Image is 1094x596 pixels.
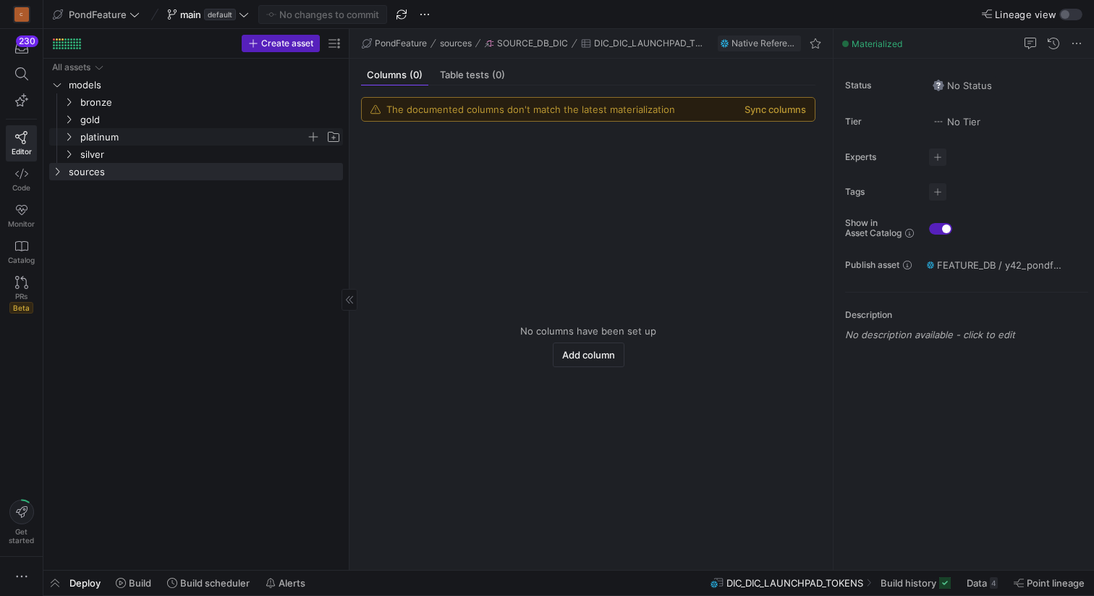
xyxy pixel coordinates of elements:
[6,161,37,198] a: Code
[1027,577,1085,589] span: Point lineage
[279,577,305,589] span: Alerts
[14,7,29,22] div: C
[80,146,341,163] span: silver
[732,38,798,49] span: Native Reference
[937,259,1064,271] span: FEATURE_DB / y42_pondfeature_main / SOURCE__SOURCE_DB_DIC__DIC_DIC_LAUNCHPAD_TOKENS
[16,35,38,47] div: 230
[933,116,980,127] span: No Tier
[845,218,902,238] span: Show in Asset Catalog
[852,38,902,49] span: Materialized
[49,128,343,146] div: Press SPACE to select this row.
[69,577,101,589] span: Deploy
[109,571,158,595] button: Build
[845,329,1088,340] p: No description available - click to edit
[990,577,998,589] div: 4
[80,129,306,146] span: platinum
[929,76,996,95] button: No statusNo Status
[15,292,27,301] span: PRs
[967,577,987,589] span: Data
[386,104,675,115] div: The documented columns don't match the latest materialization
[721,39,729,48] img: undefined
[436,35,475,52] button: sources
[367,70,423,80] span: Columns
[129,577,151,589] span: Build
[180,9,201,20] span: main
[8,219,35,228] span: Monitor
[845,187,917,197] span: Tags
[80,112,341,128] span: gold
[8,256,35,264] span: Catalog
[9,527,34,545] span: Get started
[923,256,1068,274] button: FEATURE_DB / y42_pondfeature_main / SOURCE__SOURCE_DB_DIC__DIC_DIC_LAUNCHPAD_TOKENS
[49,76,343,93] div: Press SPACE to select this row.
[180,577,250,589] span: Build scheduler
[6,198,37,234] a: Monitor
[845,80,917,91] span: Status
[69,77,341,93] span: models
[745,104,806,115] button: Sync columns
[562,349,615,361] span: Add column
[492,70,505,80] span: (0)
[164,5,253,24] button: maindefault
[929,112,984,131] button: No tierNo Tier
[80,94,341,111] span: bronze
[6,2,37,27] a: C
[594,38,705,49] span: DIC_DIC_LAUNCHPAD_TOKENS
[49,146,343,163] div: Press SPACE to select this row.
[410,70,423,80] span: (0)
[259,571,312,595] button: Alerts
[480,35,572,52] button: SOURCE_DB_DIC
[933,80,944,91] img: No status
[520,325,656,337] span: No columns have been set up
[845,310,1088,320] p: Description
[881,577,936,589] span: Build history
[12,147,32,156] span: Editor
[49,59,343,76] div: Press SPACE to select this row.
[358,35,431,52] button: PondFeature
[69,164,341,180] span: sources
[204,9,236,20] span: default
[6,494,37,550] button: Getstarted
[553,343,624,367] button: Add column
[933,80,992,91] span: No Status
[52,62,90,72] div: All assets
[6,270,37,319] a: PRsBeta
[933,116,944,127] img: No tier
[69,9,127,20] span: PondFeature
[845,152,917,162] span: Experts
[6,125,37,161] a: Editor
[49,93,343,111] div: Press SPACE to select this row.
[960,571,1004,595] button: Data4
[577,35,709,52] button: DIC_DIC_LAUNCHPAD_TOKENS
[995,9,1056,20] span: Lineage view
[161,571,256,595] button: Build scheduler
[874,571,957,595] button: Build history
[440,70,505,80] span: Table tests
[6,234,37,270] a: Catalog
[440,38,472,49] span: sources
[845,260,899,270] span: Publish asset
[375,38,427,49] span: PondFeature
[845,117,917,127] span: Tier
[9,302,33,314] span: Beta
[261,38,313,49] span: Create asset
[12,183,30,192] span: Code
[6,35,37,61] button: 230
[726,577,863,589] span: DIC_DIC_LAUNCHPAD_TOKENS
[497,38,568,49] span: SOURCE_DB_DIC
[1007,571,1091,595] button: Point lineage
[242,35,320,52] button: Create asset
[49,111,343,128] div: Press SPACE to select this row.
[49,5,143,24] button: PondFeature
